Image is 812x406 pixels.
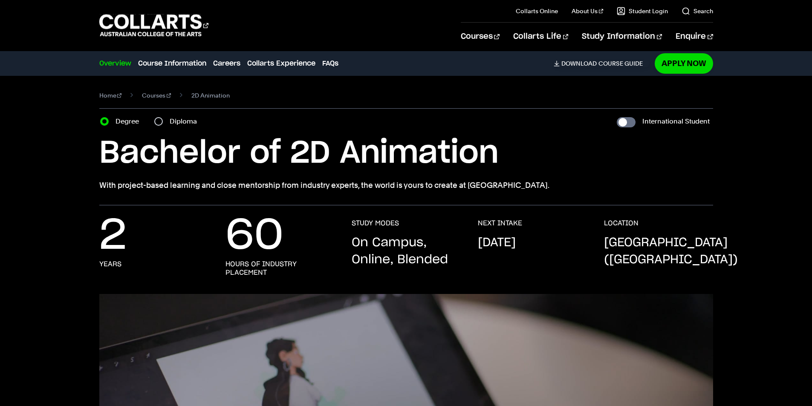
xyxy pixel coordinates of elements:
a: Collarts Online [516,7,558,15]
h3: LOCATION [604,219,639,227]
a: Careers [213,58,240,69]
div: Go to homepage [99,13,208,37]
a: FAQs [322,58,338,69]
label: Diploma [170,115,202,127]
h3: NEXT INTAKE [478,219,522,227]
a: Home [99,89,122,101]
a: Study Information [582,23,662,51]
a: About Us [572,7,603,15]
a: Enquire [676,23,713,51]
a: Apply Now [655,53,713,73]
p: With project-based learning and close mentorship from industry experts, the world is yours to cre... [99,179,713,191]
span: 2D Animation [191,89,230,101]
p: On Campus, Online, Blended [352,234,461,268]
p: 60 [225,219,283,253]
span: Download [561,60,597,67]
a: Overview [99,58,131,69]
a: Collarts Experience [247,58,315,69]
h1: Bachelor of 2D Animation [99,134,713,173]
h3: STUDY MODES [352,219,399,227]
a: Student Login [617,7,668,15]
a: Courses [461,23,500,51]
h3: Years [99,260,121,268]
p: [DATE] [478,234,516,251]
a: Courses [142,89,171,101]
label: International Student [642,115,710,127]
label: Degree [116,115,144,127]
p: [GEOGRAPHIC_DATA] ([GEOGRAPHIC_DATA]) [604,234,738,268]
a: Course Information [138,58,206,69]
a: Collarts Life [513,23,568,51]
a: Search [682,7,713,15]
p: 2 [99,219,127,253]
h3: Hours of industry placement [225,260,335,277]
a: DownloadCourse Guide [554,60,650,67]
